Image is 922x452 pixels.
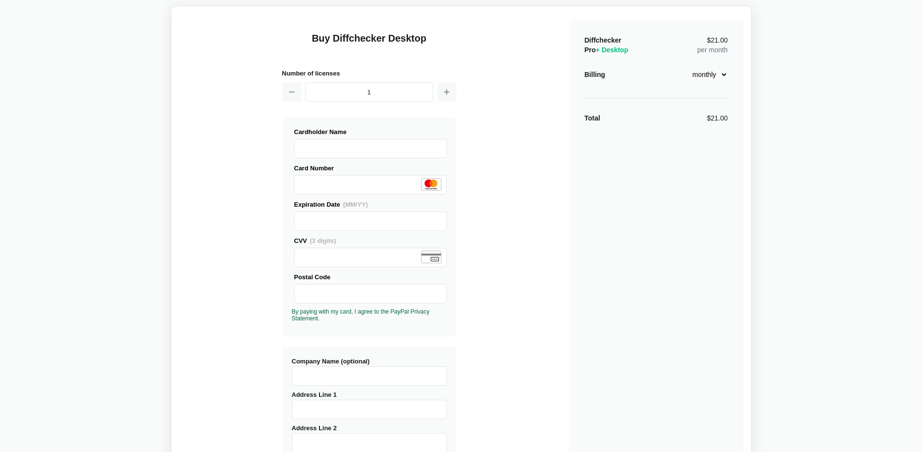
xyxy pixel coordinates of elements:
input: Address Line 1 [292,400,447,419]
span: (MM/YY) [343,201,368,208]
div: per month [697,35,727,55]
h2: Number of licenses [282,68,456,78]
div: Expiration Date [294,199,447,210]
label: Company Name (optional) [292,358,447,386]
iframe: Secure Credit Card Frame - CVV [299,248,442,267]
span: Pro [585,46,629,54]
span: Diffchecker [585,36,621,44]
a: By paying with my card, I agree to the PayPal Privacy Statement. [292,308,430,322]
div: Card Number [294,163,447,173]
div: Billing [585,70,605,79]
div: Postal Code [294,272,447,282]
div: $21.00 [707,113,728,123]
span: $21.00 [707,37,728,44]
iframe: Secure Credit Card Frame - Cardholder Name [299,139,442,158]
iframe: Secure Credit Card Frame - Expiration Date [299,212,442,230]
input: Company Name (optional) [292,366,447,386]
span: (3 digits) [310,237,336,244]
strong: Total [585,114,600,122]
h1: Buy Diffchecker Desktop [282,31,456,57]
span: + Desktop [596,46,628,54]
input: 1 [305,82,433,102]
iframe: Secure Credit Card Frame - Credit Card Number [299,176,442,194]
label: Address Line 1 [292,391,447,419]
div: CVV [294,236,447,246]
iframe: Secure Credit Card Frame - Postal Code [299,285,442,303]
div: Cardholder Name [294,127,447,137]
